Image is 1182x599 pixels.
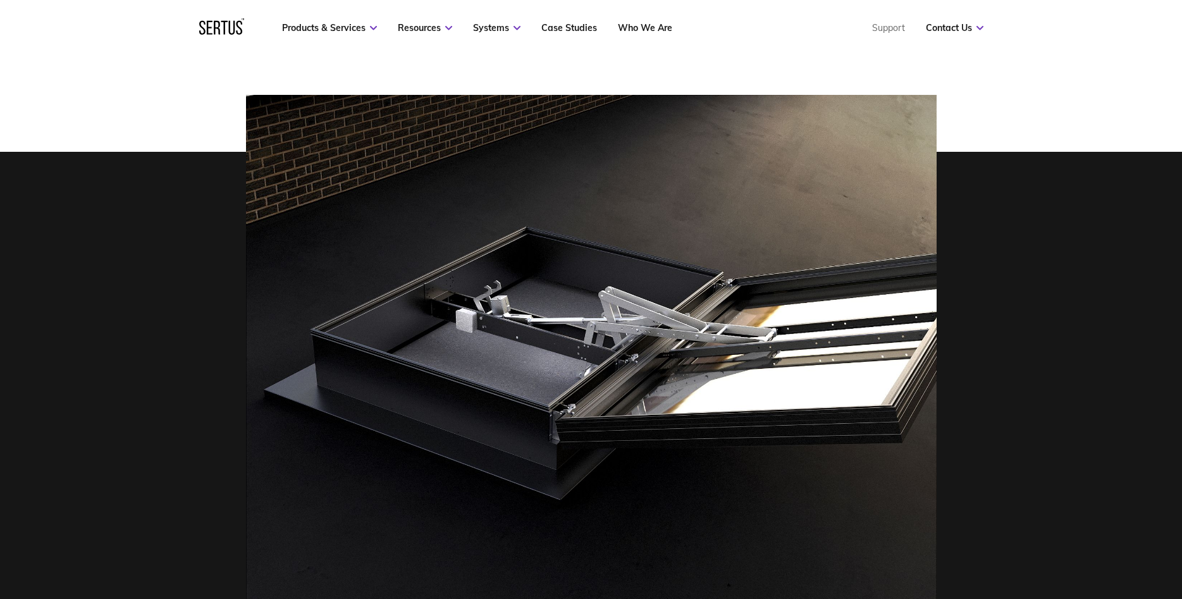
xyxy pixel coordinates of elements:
a: Support [872,22,905,34]
a: Systems [473,22,520,34]
a: Who We Are [618,22,672,34]
iframe: Chat Widget [954,452,1182,599]
a: Contact Us [926,22,983,34]
a: Products & Services [282,22,377,34]
a: Resources [398,22,452,34]
a: Case Studies [541,22,597,34]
